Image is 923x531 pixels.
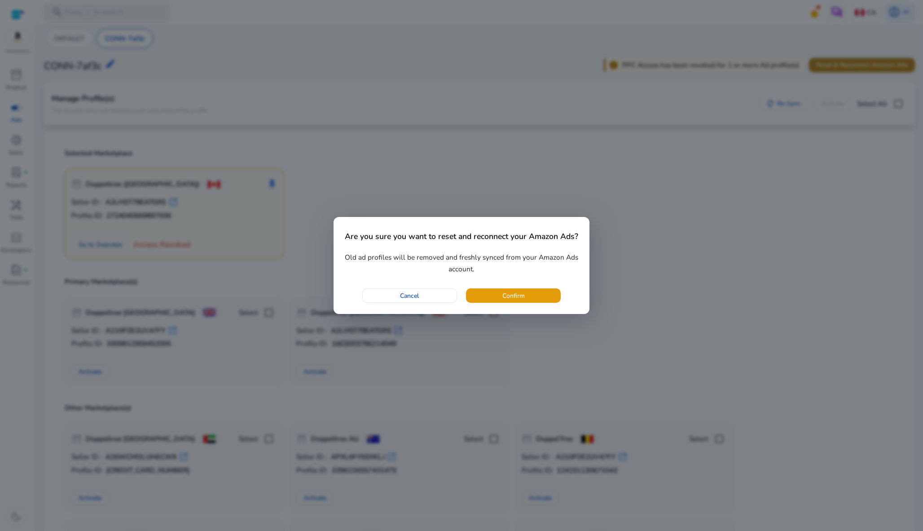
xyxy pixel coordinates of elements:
p: Old ad profiles will be removed and freshly synced from your Amazon Ads account. [345,252,578,275]
span: Confirm [502,291,525,301]
h4: Are you sure you want to reset and reconnect your Amazon Ads? [345,232,578,241]
span: Cancel [400,291,419,301]
button: Confirm [466,288,561,303]
button: Cancel [362,288,457,303]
